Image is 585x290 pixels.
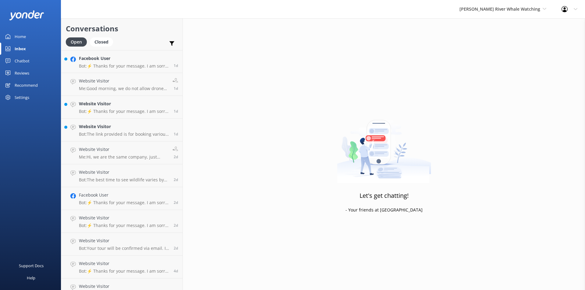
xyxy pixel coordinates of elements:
a: Website VisitorBot:⚡ Thanks for your message. I am sorry I don't have that answer for you. You're... [61,96,183,119]
h4: Facebook User [79,192,169,198]
a: Website VisitorBot:The best time to see wildlife varies by species. Transient Orcas can be spotte... [61,164,183,187]
h3: Let's get chatting! [360,191,409,201]
h4: Website Visitor [79,237,169,244]
a: Website VisitorBot:⚡ Thanks for your message. I am sorry I don't have that answer for you. You're... [61,256,183,278]
h4: Website Visitor [79,146,168,153]
p: Me: Good morning, we do not allow drones on our tours. Cameras and phones are more than welcome! [79,86,168,91]
h4: Facebook User [79,55,169,62]
div: Help [27,272,35,284]
span: Sep 21 2025 01:47pm (UTC -07:00) America/Tijuana [174,131,178,137]
a: Website VisitorBot:The link provided is for booking various tours, including those on Zodiac boat... [61,119,183,142]
span: Sep 20 2025 04:53pm (UTC -07:00) America/Tijuana [174,246,178,251]
h4: Website Visitor [79,78,168,84]
div: Home [15,30,26,43]
span: Sep 21 2025 10:46am (UTC -07:00) America/Tijuana [174,177,178,182]
a: Website VisitorMe:Good morning, we do not allow drones on our tours. Cameras and phones are more ... [61,73,183,96]
h2: Conversations [66,23,178,34]
p: Bot: ⚡ Thanks for your message. I am sorry I don't have that answer for you. You're welcome to ke... [79,268,169,274]
span: [PERSON_NAME] River Whale Watching [459,6,540,12]
div: Settings [15,91,29,103]
span: Sep 19 2025 11:53am (UTC -07:00) America/Tijuana [174,268,178,274]
span: Sep 22 2025 07:32am (UTC -07:00) America/Tijuana [174,86,178,91]
img: artwork of a man stealing a conversation from at giant smartphone [337,107,431,183]
p: Bot: The link provided is for booking various tours, including those on Zodiac boats. You can sel... [79,131,169,137]
p: Bot: ⚡ Thanks for your message. I am sorry I don't have that answer for you. You're welcome to ke... [79,109,169,114]
a: Facebook UserBot:⚡ Thanks for your message. I am sorry I don't have that answer for you. You're w... [61,50,183,73]
a: Facebook UserBot:⚡ Thanks for your message. I am sorry I don't have that answer for you. You're w... [61,187,183,210]
p: - Your friends at [GEOGRAPHIC_DATA] [346,207,423,213]
h4: Website Visitor [79,123,169,130]
a: Website VisitorBot:Your tour will be confirmed via email. If you have any questions or concerns, ... [61,233,183,256]
div: Reviews [15,67,29,79]
a: Open [66,38,90,45]
p: Bot: The best time to see wildlife varies by species. Transient Orcas can be spotted year-round, ... [79,177,169,183]
span: Sep 21 2025 05:22pm (UTC -07:00) America/Tijuana [174,109,178,114]
a: Website VisitorBot:⚡ Thanks for your message. I am sorry I don't have that answer for you. You're... [61,210,183,233]
p: Bot: ⚡ Thanks for your message. I am sorry I don't have that answer for you. You're welcome to ke... [79,63,169,69]
p: Bot: Your tour will be confirmed via email. If you have any questions or concerns, please feel fr... [79,246,169,251]
span: Sep 21 2025 11:28am (UTC -07:00) America/Tijuana [174,154,178,159]
p: Me: Hi, we are the same company, just under a different name [79,154,168,160]
div: Open [66,37,87,47]
h4: Website Visitor [79,215,169,221]
h4: Website Visitor [79,169,169,176]
span: Sep 21 2025 07:35am (UTC -07:00) America/Tijuana [174,200,178,205]
div: Closed [90,37,113,47]
div: Support Docs [19,260,44,272]
a: Website VisitorMe:Hi, we are the same company, just under a different name2d [61,142,183,164]
div: Chatbot [15,55,30,67]
h4: Website Visitor [79,283,169,290]
h4: Website Visitor [79,100,169,107]
p: Bot: ⚡ Thanks for your message. I am sorry I don't have that answer for you. You're welcome to ke... [79,200,169,205]
span: Sep 20 2025 07:04pm (UTC -07:00) America/Tijuana [174,223,178,228]
p: Bot: ⚡ Thanks for your message. I am sorry I don't have that answer for you. You're welcome to ke... [79,223,169,228]
div: Inbox [15,43,26,55]
div: Recommend [15,79,38,91]
img: yonder-white-logo.png [9,10,44,20]
a: Closed [90,38,116,45]
h4: Website Visitor [79,260,169,267]
span: Sep 22 2025 11:30am (UTC -07:00) America/Tijuana [174,63,178,68]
